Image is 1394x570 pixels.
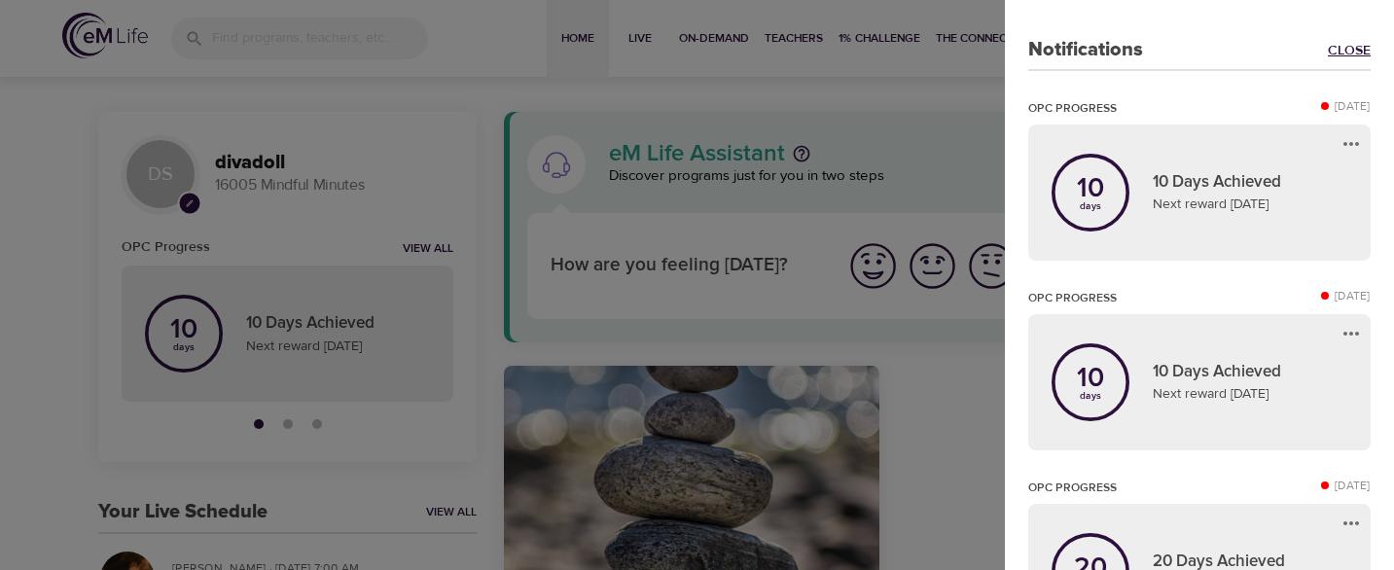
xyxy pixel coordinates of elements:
[1335,477,1371,494] p: [DATE]
[1153,170,1347,196] p: 10 Days Achieved
[1153,360,1347,385] p: 10 Days Achieved
[1028,289,1117,306] p: OPC Progress
[1328,41,1371,60] a: Close
[1028,479,1117,496] p: OPC Progress
[1077,202,1104,210] p: days
[1077,365,1104,392] p: 10
[1077,175,1104,202] p: 10
[1337,319,1366,348] button: more
[1337,509,1366,538] button: more
[1028,39,1143,61] h3: Notifications
[1077,392,1104,400] p: days
[1028,99,1117,117] p: OPC Progress
[1335,287,1371,304] p: [DATE]
[1337,129,1366,159] button: more
[1153,195,1347,215] p: Next reward [DATE]
[1335,97,1371,115] p: [DATE]
[1153,384,1347,405] p: Next reward [DATE]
